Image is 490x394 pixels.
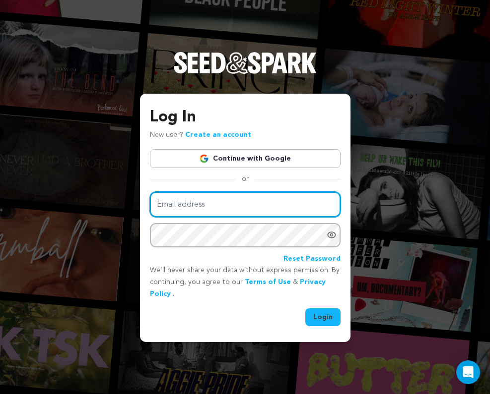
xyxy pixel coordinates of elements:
img: Google logo [199,154,209,164]
h3: Log In [150,106,341,129]
a: Seed&Spark Homepage [174,52,317,94]
button: Login [305,308,341,326]
a: Create an account [185,131,251,138]
input: Email address [150,192,341,217]
p: We’ll never share your data without express permission. By continuing, you agree to our & . [150,265,341,300]
p: New user? [150,129,251,141]
a: Continue with Google [150,149,341,168]
a: Reset Password [283,253,341,265]
div: Open Intercom Messenger [456,360,480,384]
img: Seed&Spark Logo [174,52,317,74]
span: or [236,174,255,184]
a: Show password as plain text. Warning: this will display your password on the screen. [327,230,337,240]
a: Terms of Use [245,279,291,285]
a: Privacy Policy [150,279,326,297]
